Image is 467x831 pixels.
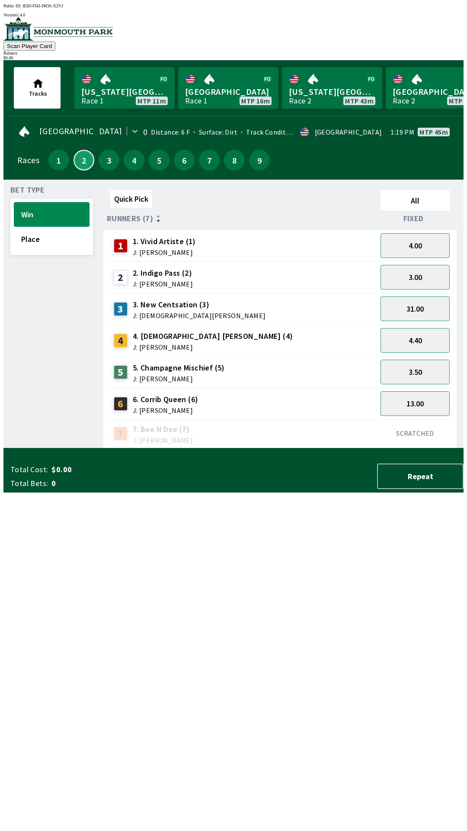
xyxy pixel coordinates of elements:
[133,362,225,374] span: 5. Champagne Mischief (5)
[22,3,63,8] span: IEID-FI4J-IM3S-X2VJ
[114,271,128,284] div: 2
[126,157,142,163] span: 4
[81,97,104,104] div: Race 1
[133,424,193,435] span: 7. Bee N Dee (7)
[133,280,193,287] span: J: [PERSON_NAME]
[133,267,193,279] span: 2. Indigo Pass (2)
[403,215,424,222] span: Fixed
[14,227,90,251] button: Place
[174,150,195,171] button: 6
[14,202,90,227] button: Win
[114,334,128,348] div: 4
[381,328,450,353] button: 4.40
[393,97,415,104] div: Race 2
[133,299,266,310] span: 3. New Centsation (3)
[51,464,188,475] span: $0.00
[406,399,424,409] span: 13.00
[282,67,382,109] a: [US_STATE][GEOGRAPHIC_DATA]Race 2MTP 43m
[17,157,39,164] div: Races
[3,55,464,60] div: $ 0.00
[74,150,94,171] button: 2
[81,86,168,97] span: [US_STATE][GEOGRAPHIC_DATA]
[133,394,198,405] span: 6. Corrib Queen (6)
[10,464,48,475] span: Total Cost:
[381,296,450,321] button: 31.00
[289,86,375,97] span: [US_STATE][GEOGRAPHIC_DATA]
[199,150,220,171] button: 7
[3,51,464,55] div: Balance
[251,157,268,163] span: 9
[381,265,450,290] button: 3.00
[14,67,61,109] button: Tracks
[114,427,128,441] div: 7
[178,67,278,109] a: [GEOGRAPHIC_DATA]Race 1MTP 16m
[133,407,198,414] span: J: [PERSON_NAME]
[10,187,45,193] span: Bet Type
[114,194,148,204] span: Quick Pick
[143,129,147,135] div: 0
[419,129,448,135] span: MTP 45m
[201,157,218,163] span: 7
[133,249,196,256] span: J: [PERSON_NAME]
[3,3,464,8] div: Public ID:
[138,97,166,104] span: MTP 11m
[185,97,208,104] div: Race 1
[381,391,450,416] button: 13.00
[384,196,446,206] span: All
[114,397,128,411] div: 6
[51,478,188,489] span: 0
[21,234,82,244] span: Place
[226,157,243,163] span: 8
[409,241,422,251] span: 4.00
[151,157,167,163] span: 5
[390,129,414,135] span: 1:19 PM
[39,128,122,135] span: [GEOGRAPHIC_DATA]
[3,13,464,17] div: Version 1.4.0
[133,312,266,319] span: J: [DEMOGRAPHIC_DATA][PERSON_NAME]
[29,90,47,97] span: Tracks
[176,157,192,163] span: 6
[241,97,270,104] span: MTP 16m
[289,97,311,104] div: Race 2
[345,97,374,104] span: MTP 43m
[133,344,293,351] span: J: [PERSON_NAME]
[185,86,272,97] span: [GEOGRAPHIC_DATA]
[99,150,119,171] button: 3
[406,304,424,314] span: 31.00
[149,150,170,171] button: 5
[249,150,270,171] button: 9
[190,128,237,136] span: Surface: Dirt
[377,214,453,223] div: Fixed
[151,128,190,136] span: Distance: 6 F
[377,464,464,489] button: Repeat
[114,239,128,253] div: 1
[133,375,225,382] span: J: [PERSON_NAME]
[114,365,128,379] div: 5
[133,331,293,342] span: 4. [DEMOGRAPHIC_DATA] [PERSON_NAME] (4)
[409,272,422,282] span: 3.00
[107,215,153,222] span: Runners (7)
[409,335,422,345] span: 4.40
[224,150,245,171] button: 8
[381,190,450,211] button: All
[114,302,128,316] div: 3
[385,471,456,481] span: Repeat
[133,437,193,444] span: J: [PERSON_NAME]
[381,233,450,258] button: 4.00
[381,360,450,384] button: 3.50
[409,367,422,377] span: 3.50
[101,157,117,163] span: 3
[51,157,67,163] span: 1
[21,209,82,219] span: Win
[48,150,69,171] button: 1
[124,150,144,171] button: 4
[10,478,48,489] span: Total Bets:
[107,214,377,223] div: Runners (7)
[315,129,382,135] div: [GEOGRAPHIC_DATA]
[110,190,152,208] button: Quick Pick
[237,128,313,136] span: Track Condition: Firm
[74,67,175,109] a: [US_STATE][GEOGRAPHIC_DATA]Race 1MTP 11m
[133,236,196,247] span: 1. Vivid Artiste (1)
[3,42,55,51] button: Scan Player Card
[3,17,113,41] img: venue logo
